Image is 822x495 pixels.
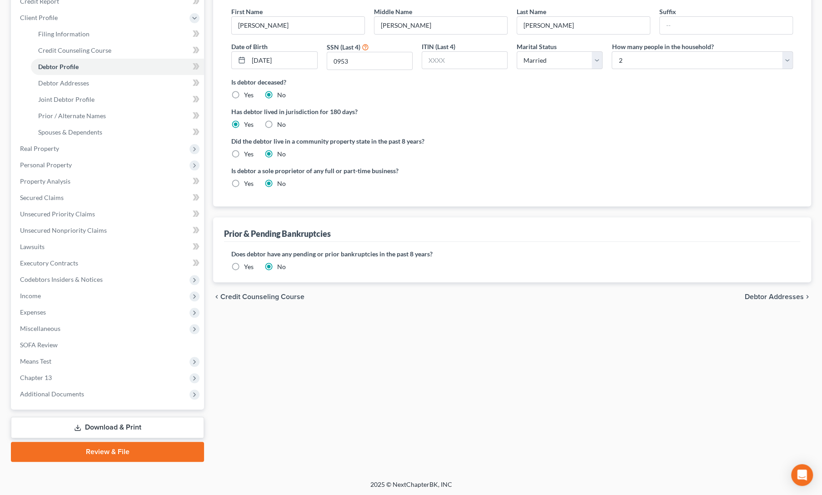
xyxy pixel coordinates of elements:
label: Does debtor have any pending or prior bankruptcies in the past 8 years? [231,249,793,259]
label: Date of Birth [231,42,268,51]
input: MM/DD/YYYY [249,52,317,69]
a: SOFA Review [13,337,204,353]
span: Property Analysis [20,177,70,185]
span: Secured Claims [20,194,64,201]
label: Yes [244,120,254,129]
span: Personal Property [20,161,72,169]
input: -- [517,17,650,34]
label: Yes [244,262,254,271]
label: Is debtor a sole proprietor of any full or part-time business? [231,166,508,175]
label: No [277,90,286,100]
label: Middle Name [374,7,412,16]
i: chevron_left [213,293,220,300]
label: Has debtor lived in jurisdiction for 180 days? [231,107,793,116]
span: Filing Information [38,30,90,38]
span: Chapter 13 [20,374,52,381]
a: Prior / Alternate Names [31,108,204,124]
span: Credit Counseling Course [220,293,304,300]
a: Debtor Addresses [31,75,204,91]
input: -- [232,17,364,34]
span: Additional Documents [20,390,84,398]
span: Unsecured Priority Claims [20,210,95,218]
input: -- [660,17,792,34]
a: Secured Claims [13,190,204,206]
a: Executory Contracts [13,255,204,271]
span: Spouses & Dependents [38,128,102,136]
label: No [277,120,286,129]
a: Unsecured Nonpriority Claims [13,222,204,239]
span: Prior / Alternate Names [38,112,106,120]
span: Miscellaneous [20,325,60,332]
button: chevron_left Credit Counseling Course [213,293,304,300]
span: Credit Counseling Course [38,46,111,54]
label: Suffix [659,7,676,16]
label: Did the debtor live in a community property state in the past 8 years? [231,136,793,146]
label: ITIN (Last 4) [422,42,455,51]
a: Property Analysis [13,173,204,190]
a: Download & Print [11,417,204,438]
span: Expenses [20,308,46,316]
span: Means Test [20,357,51,365]
div: Open Intercom Messenger [791,464,813,486]
input: XXXX [422,52,507,69]
span: Joint Debtor Profile [38,95,95,103]
input: XXXX [327,52,412,70]
label: Yes [244,150,254,159]
label: Last Name [517,7,546,16]
a: Credit Counseling Course [31,42,204,59]
span: Codebtors Insiders & Notices [20,275,103,283]
label: No [277,262,286,271]
span: Debtor Addresses [38,79,89,87]
span: Lawsuits [20,243,45,250]
a: Joint Debtor Profile [31,91,204,108]
label: No [277,150,286,159]
a: Spouses & Dependents [31,124,204,140]
label: First Name [231,7,263,16]
span: Executory Contracts [20,259,78,267]
span: Debtor Profile [38,63,79,70]
label: Is debtor deceased? [231,77,793,87]
span: Income [20,292,41,300]
span: Unsecured Nonpriority Claims [20,226,107,234]
a: Filing Information [31,26,204,42]
label: Yes [244,179,254,188]
label: SSN (Last 4) [327,42,360,52]
i: chevron_right [804,293,811,300]
label: Yes [244,90,254,100]
span: Real Property [20,145,59,152]
a: Debtor Profile [31,59,204,75]
span: Client Profile [20,14,58,21]
span: SOFA Review [20,341,58,349]
label: No [277,179,286,188]
a: Lawsuits [13,239,204,255]
label: Marital Status [517,42,557,51]
input: M.I [374,17,507,34]
div: Prior & Pending Bankruptcies [224,228,331,239]
button: Debtor Addresses chevron_right [745,293,811,300]
a: Review & File [11,442,204,462]
span: Debtor Addresses [745,293,804,300]
label: How many people in the household? [612,42,713,51]
a: Unsecured Priority Claims [13,206,204,222]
